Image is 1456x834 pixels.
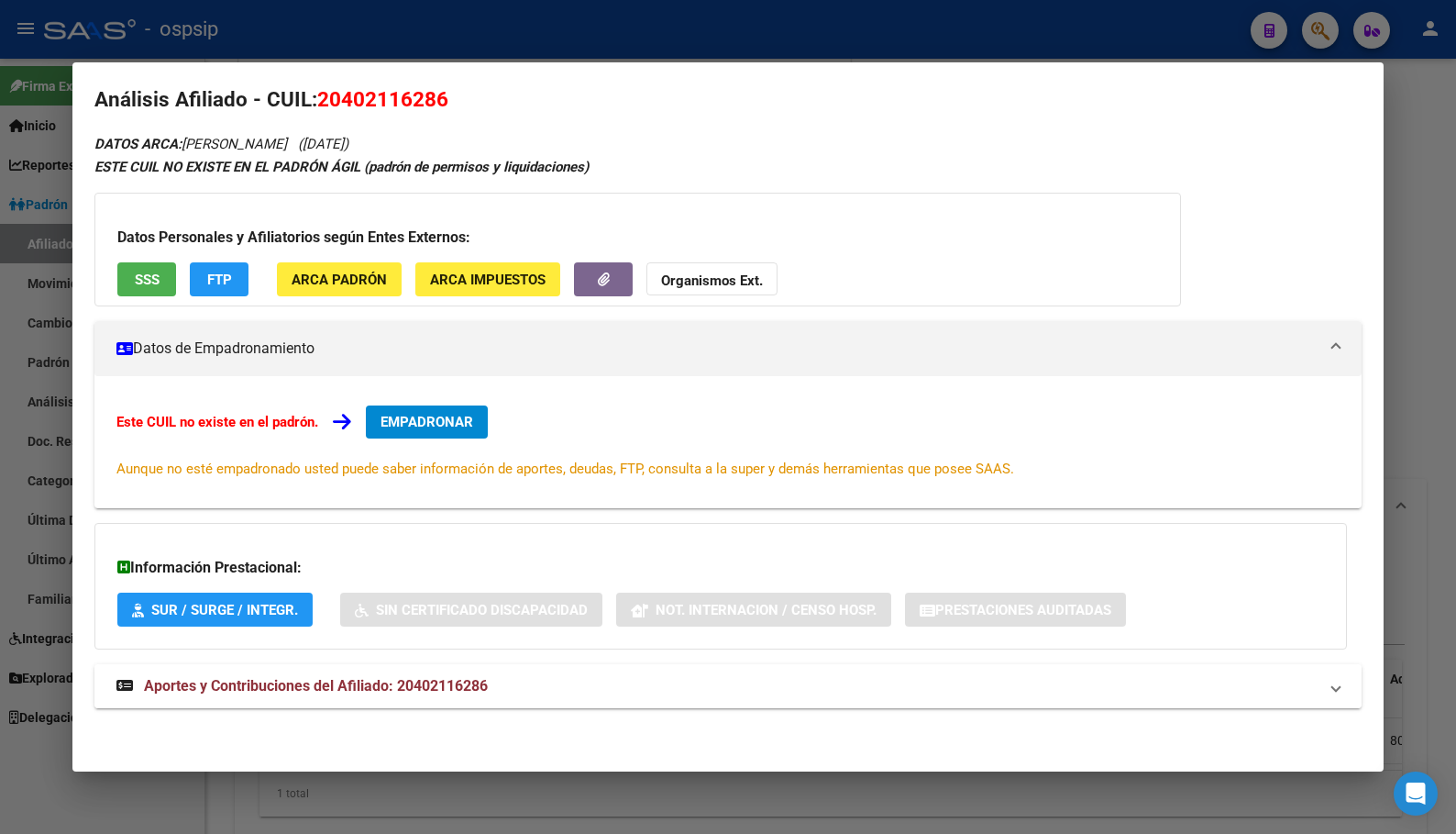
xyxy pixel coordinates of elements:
[190,262,248,296] button: FTP
[340,593,602,627] button: Sin Certificado Discapacidad
[116,461,1014,477] span: Aunque no esté empadronado usted puede saber información de aportes, deudas, FTP, consulta a la s...
[415,262,560,296] button: ARCA Impuestos
[646,262,778,296] button: Organismos Ext.
[117,227,1158,249] h3: Datos Personales y Afiliatorios según Entes Externos:
[94,84,1361,116] h2: Análisis Afiliado - CUIL:
[661,272,763,289] strong: Organismos Ext.
[1394,772,1438,816] div: Open Intercom Messenger
[381,414,473,430] span: EMPADRONAR
[656,602,877,618] span: Not. Internacion / Censo Hosp.
[94,376,1361,508] div: Datos de Empadronamiento
[298,136,348,152] span: ([DATE])
[116,414,318,430] strong: Este CUIL no existe en el padrón.
[151,602,298,618] span: SUR / SURGE / INTEGR.
[117,593,313,627] button: SUR / SURGE / INTEGR.
[317,87,448,111] span: 20402116286
[117,262,176,296] button: SSS
[94,321,1361,376] mat-expansion-panel-header: Datos de Empadronamiento
[366,406,488,439] button: EMPADRONAR
[207,272,232,288] span: FTP
[116,338,1317,360] mat-panel-title: Datos de Empadronamiento
[905,593,1126,627] button: Prestaciones Auditadas
[135,272,160,288] span: SSS
[144,677,488,695] span: Aportes y Contribuciones del Afiliado: 20402116286
[94,136,182,152] strong: DATOS ARCA:
[935,602,1111,618] span: Prestaciones Auditadas
[430,272,546,288] span: ARCA Impuestos
[117,557,1324,579] h3: Información Prestacional:
[94,136,287,152] span: [PERSON_NAME]
[94,159,589,175] strong: ESTE CUIL NO EXISTE EN EL PADRÓN ÁGIL (padrón de permisos y liquidaciones)
[616,593,891,627] button: Not. Internacion / Censo Hosp.
[292,272,387,288] span: ARCA Padrón
[376,602,588,618] span: Sin Certificado Discapacidad
[277,262,402,296] button: ARCA Padrón
[94,664,1361,708] mat-expansion-panel-header: Aportes y Contribuciones del Afiliado: 20402116286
